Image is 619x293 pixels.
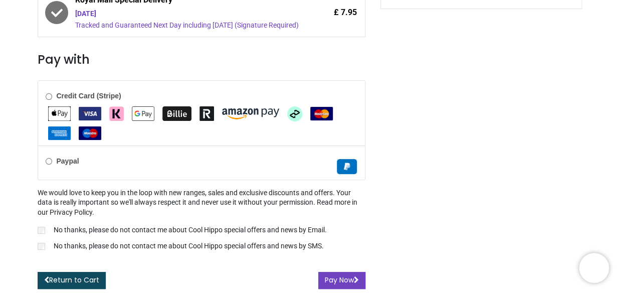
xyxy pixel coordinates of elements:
img: Maestro [79,126,101,140]
span: £ 7.95 [334,7,357,18]
input: No thanks, please do not contact me about Cool Hippo special offers and news by SMS. [38,243,46,250]
img: Paypal [337,159,357,174]
img: Afterpay Clearpay [287,106,302,121]
img: Revolut Pay [199,106,214,121]
span: Google Pay [132,109,154,117]
span: Afterpay Clearpay [287,109,302,117]
img: Amazon Pay [222,108,279,119]
span: Maestro [79,128,101,136]
span: Paypal [337,162,357,170]
div: Tracked and Guaranteed Next Day including [DATE] (Signature Required) [75,21,301,31]
img: Billie [162,106,191,121]
b: Credit Card (Stripe) [56,92,121,100]
span: Billie [162,109,191,117]
iframe: Brevo live chat [579,253,609,283]
span: Amazon Pay [222,109,279,117]
img: Google Pay [132,106,154,121]
h3: Pay with [38,51,365,68]
input: Credit Card (Stripe) [46,93,52,100]
p: No thanks, please do not contact me about Cool Hippo special offers and news by Email. [53,225,326,235]
span: Apple Pay [48,109,71,117]
img: Apple Pay [48,106,71,121]
div: [DATE] [75,9,301,19]
button: Pay Now [318,272,365,289]
img: MasterCard [310,107,333,120]
span: Revolut Pay [199,109,214,117]
p: No thanks, please do not contact me about Cool Hippo special offers and news by SMS. [53,241,323,251]
img: Klarna [109,106,124,121]
img: VISA [79,107,101,120]
b: Paypal [56,157,79,165]
img: American Express [48,126,71,140]
a: Return to Cart [38,272,106,289]
span: VISA [79,109,101,117]
input: No thanks, please do not contact me about Cool Hippo special offers and news by Email. [38,227,46,234]
span: American Express [48,128,71,136]
input: Paypal [46,158,52,165]
span: MasterCard [310,109,333,117]
span: Klarna [109,109,124,117]
div: We would love to keep you in the loop with new ranges, sales and exclusive discounts and offers. ... [38,188,365,253]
